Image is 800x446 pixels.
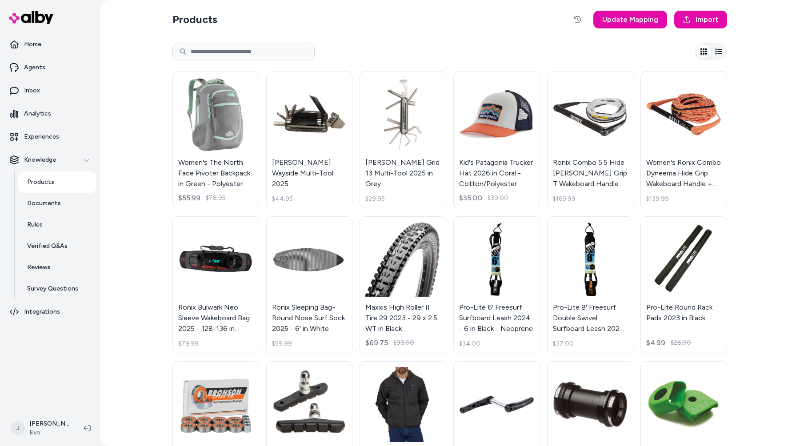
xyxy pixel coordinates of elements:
button: J[PERSON_NAME]Evo [5,414,76,442]
p: Documents [27,199,61,208]
a: Blackburn Grid 13 Multi-Tool 2025 in Grey[PERSON_NAME] Grid 13 Multi-Tool 2025 in Grey$29.95 [360,71,446,209]
a: Experiences [4,126,96,147]
p: Integrations [24,307,60,316]
a: Analytics [4,103,96,124]
h2: Products [172,12,217,27]
a: Reviews [18,257,96,278]
p: Products [27,178,54,187]
p: Survey Questions [27,284,78,293]
p: Rules [27,220,43,229]
a: Ronix Bulwark Neo Sleeve Wakeboard Bag 2025 - 128-136 in OrangeRonix Bulwark Neo Sleeve Wakeboard... [172,216,259,354]
a: Products [18,171,96,193]
p: Analytics [24,109,51,118]
a: Documents [18,193,96,214]
img: alby Logo [9,11,53,24]
a: Pro-Lite Round Rack Pads 2023 in BlackPro-Lite Round Rack Pads 2023 in Black$4.99$26.00 [640,216,727,354]
a: Blackburn Wayside Multi-Tool 2025[PERSON_NAME] Wayside Multi-Tool 2025$44.95 [266,71,353,209]
p: Home [24,40,41,49]
a: Home [4,34,96,55]
a: Rules [18,214,96,235]
a: Maxxis High Roller II Tire 29 2023 - 29 x 2.5 WT in BlackMaxxis High Roller II Tire 29 2023 - 29 ... [360,216,446,354]
a: Survey Questions [18,278,96,299]
a: Verified Q&As [18,235,96,257]
button: Knowledge [4,149,96,171]
p: Experiences [24,132,59,141]
span: Evo [29,428,69,437]
a: Update Mapping [593,11,667,28]
a: Pro-Lite 8' Freesurf Double Swivel Surfboard Leash 2024 - 8 in Black - NeoprenePro-Lite 8' Freesu... [547,216,634,354]
p: Knowledge [24,155,56,164]
p: Reviews [27,263,51,272]
p: Inbox [24,86,40,95]
p: [PERSON_NAME] [29,419,69,428]
span: J [11,421,25,435]
a: Ronix Combo 5.5 Hide Stich Grip T Wakeboard Handle + 80 ft Mainline 2025 in WhiteRonix Combo 5.5 ... [547,71,634,209]
a: Integrations [4,301,96,323]
a: Ronix Sleeping Bag- Round Nose Surf Sock 2025 - 6' in WhiteRonix Sleeping Bag- Round Nose Surf So... [266,216,353,354]
a: Women's Ronix Combo Dyneema Hide Grip Wakeboard Handle + 70 ft Mainline 2025 in WhiteWomen's Roni... [640,71,727,209]
a: Agents [4,57,96,78]
a: Pro-Lite 6' Freesurf Surfboard Leash 2024 - 6 in Black - NeoprenePro-Lite 6' Freesurf Surfboard L... [453,216,540,354]
a: Import [674,11,727,28]
a: Women's The North Face Pivoter Backpack in Green - PolyesterWomen's The North Face Pivoter Backpa... [172,71,259,209]
p: Verified Q&As [27,242,68,251]
p: Agents [24,63,45,72]
a: Inbox [4,80,96,101]
a: Kid's Patagonia Trucker Hat 2026 in Coral - Cotton/PolyesterKid's Patagonia Trucker Hat 2026 in C... [453,71,540,209]
span: Import [696,14,718,25]
span: Update Mapping [602,14,658,25]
